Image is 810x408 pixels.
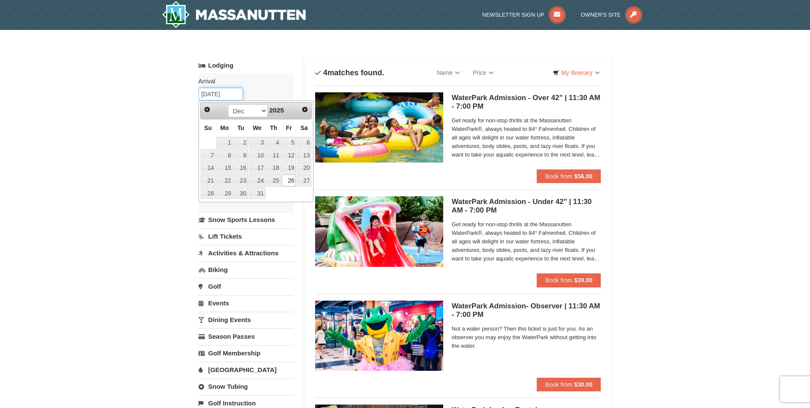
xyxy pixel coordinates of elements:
a: 14 [201,162,216,174]
a: [GEOGRAPHIC_DATA] [199,362,294,378]
a: Snow Sports Lessons [199,212,294,228]
a: Price [466,64,500,81]
span: Get ready for non-stop thrills at the Massanutten WaterPark®, always heated to 84° Fahrenheit. Ch... [452,220,601,263]
span: Monday [220,124,229,131]
a: 12 [282,149,296,161]
a: 26 [282,174,296,186]
a: 5 [282,137,296,149]
strong: $56.00 [574,173,593,180]
a: 15 [216,162,233,174]
a: 23 [234,174,248,186]
a: Next [299,103,311,115]
a: 8 [216,149,233,161]
h4: matches found. [315,68,384,77]
span: Book from [545,381,573,388]
a: Name [430,64,466,81]
span: Not a water person? Then this ticket is just for you. As an observer you may enjoy the WaterPark ... [452,325,601,350]
span: Newsletter Sign Up [482,12,544,18]
strong: $30.00 [574,381,593,388]
span: Book from [545,277,573,284]
a: 25 [266,174,281,186]
a: Events [199,295,294,311]
a: 13 [297,149,311,161]
span: Next [301,106,308,113]
a: Massanutten Resort [162,1,306,28]
a: 17 [249,162,266,174]
a: 2 [234,137,248,149]
a: Lift Tickets [199,228,294,244]
button: Book from $39.00 [537,273,601,287]
span: Thursday [270,124,277,131]
a: Golf [199,278,294,294]
a: Biking [199,262,294,278]
strong: $39.00 [574,277,593,284]
span: Book from [545,173,573,180]
a: Dining Events [199,312,294,328]
label: Arrival [199,77,287,86]
a: 10 [249,149,266,161]
span: Get ready for non-stop thrills at the Massanutten WaterPark®, always heated to 84° Fahrenheit. Ch... [452,116,601,159]
img: Massanutten Resort Logo [162,1,306,28]
span: Friday [286,124,292,131]
a: 27 [297,174,311,186]
a: Activities & Attractions [199,245,294,261]
h5: WaterPark Admission - Over 42" | 11:30 AM - 7:00 PM [452,94,601,111]
span: Owner's Site [581,12,621,18]
a: 3 [249,137,266,149]
h5: WaterPark Admission- Observer | 11:30 AM - 7:00 PM [452,302,601,319]
a: Prev [202,103,213,115]
span: Wednesday [253,124,262,131]
a: Lodging [199,58,294,73]
span: Prev [204,106,211,113]
a: 31 [249,187,266,199]
img: 6619917-1570-0b90b492.jpg [315,196,443,266]
span: Saturday [301,124,308,131]
button: Book from $30.00 [537,378,601,391]
a: Season Passes [199,328,294,344]
img: 6619917-1587-675fdf84.jpg [315,301,443,371]
a: My Itinerary [547,66,605,79]
button: Book from $56.00 [537,169,601,183]
a: 22 [216,174,233,186]
a: 16 [234,162,248,174]
a: Golf Membership [199,345,294,361]
a: 11 [266,149,281,161]
a: 24 [249,174,266,186]
a: 21 [201,174,216,186]
a: 28 [201,187,216,199]
a: 18 [266,162,281,174]
span: 4 [323,68,328,77]
span: Sunday [204,124,212,131]
a: 30 [234,187,248,199]
a: Owner's Site [581,12,642,18]
a: Snow Tubing [199,378,294,394]
a: 6 [297,137,311,149]
a: 9 [234,149,248,161]
a: 20 [297,162,311,174]
a: 4 [266,137,281,149]
a: 1 [216,137,233,149]
a: 29 [216,187,233,199]
span: Tuesday [237,124,244,131]
a: 19 [282,162,296,174]
img: 6619917-1560-394ba125.jpg [315,92,443,163]
a: Newsletter Sign Up [482,12,566,18]
h5: WaterPark Admission - Under 42" | 11:30 AM - 7:00 PM [452,198,601,215]
span: 2025 [269,106,284,114]
a: 7 [201,149,216,161]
